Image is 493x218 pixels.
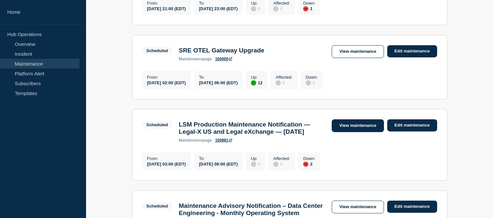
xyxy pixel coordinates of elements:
div: 2 [303,161,315,167]
span: maintenance [179,138,203,143]
div: 1 [303,6,315,11]
div: [DATE] 06:00 (EDT) [199,80,238,85]
div: 0 [251,161,260,167]
p: Up : [251,156,260,161]
p: page [179,57,212,61]
div: disabled [276,80,281,86]
div: down [303,162,308,167]
div: disabled [273,162,279,167]
div: disabled [251,6,256,11]
p: From : [147,156,186,161]
div: Scheduled [146,48,168,53]
div: [DATE] 02:00 (EDT) [147,80,186,85]
a: View maintenance [332,201,384,213]
a: View maintenance [332,45,384,58]
h3: LSM Production Maintenance Notification — Legal-X US and Legal eXchange — [DATE] [179,121,325,135]
p: Down : [306,75,318,80]
a: View maintenance [332,119,384,132]
p: To : [199,156,238,161]
p: Up : [251,1,260,6]
div: 0 [276,80,292,86]
p: Affected : [273,156,290,161]
div: disabled [273,6,279,11]
p: To : [199,75,238,80]
div: 12 [251,80,262,86]
p: Down : [303,156,315,161]
div: disabled [251,162,256,167]
div: up [251,80,256,86]
div: [DATE] 08:00 (EDT) [199,161,238,167]
div: disabled [306,80,311,86]
div: 0 [273,161,290,167]
p: From : [147,75,186,80]
div: 0 [306,80,318,86]
p: Down : [303,1,315,6]
p: From : [147,1,186,6]
a: Edit maintenance [387,201,437,213]
div: Scheduled [146,122,168,127]
div: 0 [273,6,290,11]
a: Edit maintenance [387,119,437,131]
h3: SRE OTEL Gateway Upgrade [179,47,264,54]
a: 150000 [215,57,232,61]
p: To : [199,1,238,6]
div: [DATE] 03:00 (EDT) [147,161,186,167]
a: Edit maintenance [387,45,437,57]
p: Affected : [273,1,290,6]
span: maintenance [179,57,203,61]
div: 0 [251,6,260,11]
div: Scheduled [146,204,168,208]
div: [DATE] 21:00 (EDT) [147,6,186,11]
p: Up : [251,75,262,80]
a: 150891 [215,138,232,143]
div: down [303,6,308,11]
p: page [179,138,212,143]
div: [DATE] 23:00 (EDT) [199,6,238,11]
p: Affected : [276,75,292,80]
